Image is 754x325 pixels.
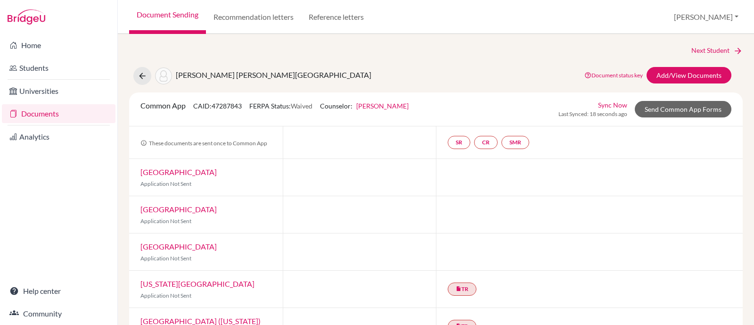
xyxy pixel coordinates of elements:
a: Document status key [584,72,643,79]
a: [GEOGRAPHIC_DATA] [140,242,217,251]
span: Last Synced: 18 seconds ago [558,110,627,118]
a: insert_drive_fileTR [448,283,476,296]
span: FERPA Status: [249,102,312,110]
a: Analytics [2,127,115,146]
a: Next Student [691,45,743,56]
img: Bridge-U [8,9,45,25]
a: Sync Now [598,100,627,110]
a: Add/View Documents [647,67,731,83]
a: [GEOGRAPHIC_DATA] [140,167,217,176]
span: Counselor: [320,102,409,110]
a: Send Common App Forms [635,101,731,117]
span: Application Not Sent [140,217,191,225]
a: SMR [501,136,529,149]
a: CR [474,136,498,149]
a: Universities [2,82,115,100]
a: [US_STATE][GEOGRAPHIC_DATA] [140,279,254,288]
i: insert_drive_file [456,286,461,292]
a: [PERSON_NAME] [356,102,409,110]
a: Documents [2,104,115,123]
span: Application Not Sent [140,180,191,187]
span: Common App [140,101,186,110]
span: These documents are sent once to Common App [140,140,267,147]
a: Students [2,58,115,77]
a: Help center [2,282,115,300]
span: CAID: 47287843 [193,102,242,110]
span: Application Not Sent [140,292,191,299]
a: Community [2,304,115,323]
span: [PERSON_NAME] [PERSON_NAME][GEOGRAPHIC_DATA] [176,70,371,79]
a: [GEOGRAPHIC_DATA] [140,205,217,214]
a: Home [2,36,115,55]
span: Waived [291,102,312,110]
span: Application Not Sent [140,255,191,262]
button: [PERSON_NAME] [670,8,743,26]
a: SR [448,136,470,149]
